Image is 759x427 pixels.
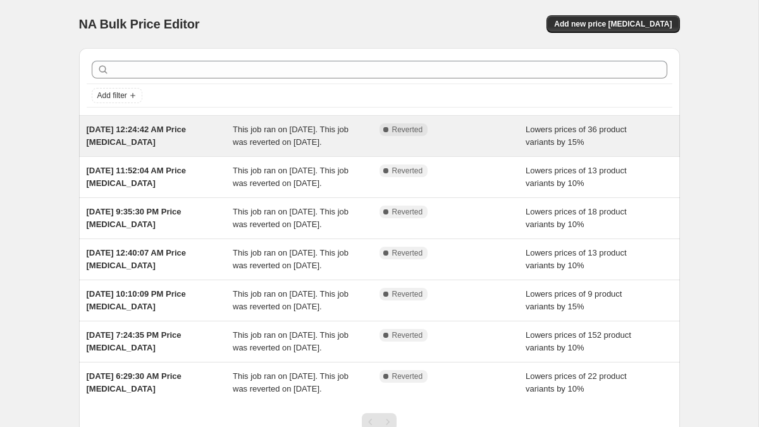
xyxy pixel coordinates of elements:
span: Add new price [MEDICAL_DATA] [554,19,672,29]
span: This job ran on [DATE]. This job was reverted on [DATE]. [233,289,349,311]
span: Lowers prices of 22 product variants by 10% [526,371,627,393]
span: Reverted [392,289,423,299]
span: This job ran on [DATE]. This job was reverted on [DATE]. [233,330,349,352]
span: [DATE] 6:29:30 AM Price [MEDICAL_DATA] [87,371,182,393]
span: This job ran on [DATE]. This job was reverted on [DATE]. [233,248,349,270]
span: Reverted [392,125,423,135]
span: Lowers prices of 13 product variants by 10% [526,248,627,270]
button: Add filter [92,88,142,103]
span: Lowers prices of 152 product variants by 10% [526,330,631,352]
span: Reverted [392,330,423,340]
span: [DATE] 12:24:42 AM Price [MEDICAL_DATA] [87,125,187,147]
span: [DATE] 10:10:09 PM Price [MEDICAL_DATA] [87,289,186,311]
button: Add new price [MEDICAL_DATA] [546,15,679,33]
span: This job ran on [DATE]. This job was reverted on [DATE]. [233,125,349,147]
span: Lowers prices of 36 product variants by 15% [526,125,627,147]
span: This job ran on [DATE]. This job was reverted on [DATE]. [233,166,349,188]
span: [DATE] 11:52:04 AM Price [MEDICAL_DATA] [87,166,187,188]
span: Reverted [392,207,423,217]
span: Reverted [392,248,423,258]
span: NA Bulk Price Editor [79,17,200,31]
span: [DATE] 9:35:30 PM Price [MEDICAL_DATA] [87,207,182,229]
span: This job ran on [DATE]. This job was reverted on [DATE]. [233,371,349,393]
span: [DATE] 7:24:35 PM Price [MEDICAL_DATA] [87,330,182,352]
span: [DATE] 12:40:07 AM Price [MEDICAL_DATA] [87,248,187,270]
span: Lowers prices of 9 product variants by 15% [526,289,622,311]
span: Reverted [392,166,423,176]
span: Add filter [97,90,127,101]
span: Lowers prices of 18 product variants by 10% [526,207,627,229]
span: Lowers prices of 13 product variants by 10% [526,166,627,188]
span: Reverted [392,371,423,381]
span: This job ran on [DATE]. This job was reverted on [DATE]. [233,207,349,229]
